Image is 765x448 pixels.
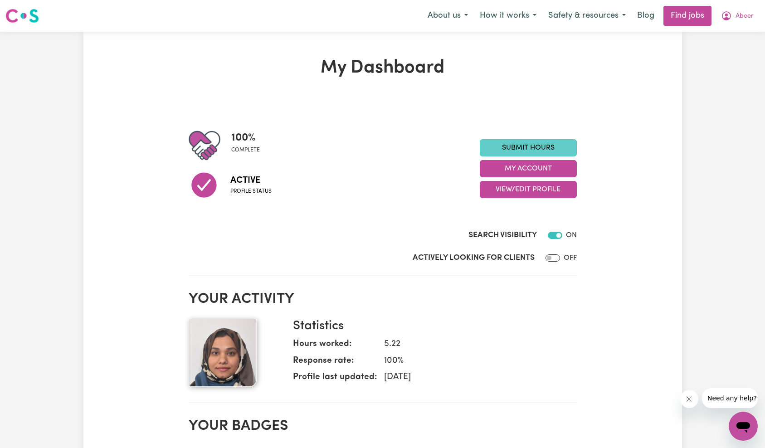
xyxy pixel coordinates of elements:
div: Profile completeness: 100% [231,130,267,161]
a: Find jobs [663,6,711,26]
h1: My Dashboard [189,57,577,79]
h3: Statistics [293,319,570,334]
dd: 100 % [377,355,570,368]
span: Abeer [736,11,754,21]
a: Blog [632,6,660,26]
a: Submit Hours [480,139,577,156]
label: Search Visibility [468,229,537,241]
span: Active [230,174,272,187]
dt: Profile last updated: [293,371,377,388]
dd: 5.22 [377,338,570,351]
button: View/Edit Profile [480,181,577,198]
label: Actively Looking for Clients [413,252,535,264]
button: How it works [474,6,542,25]
button: My Account [480,160,577,177]
dt: Response rate: [293,355,377,371]
a: Careseekers logo [5,5,39,26]
dd: [DATE] [377,371,570,384]
button: Safety & resources [542,6,632,25]
h2: Your activity [189,291,577,308]
dt: Hours worked: [293,338,377,355]
img: Your profile picture [189,319,257,387]
iframe: Message from company [702,388,758,408]
h2: Your badges [189,418,577,435]
span: complete [231,146,260,154]
img: Careseekers logo [5,8,39,24]
span: OFF [564,254,577,262]
button: My Account [715,6,760,25]
iframe: Close message [680,390,698,408]
span: ON [566,232,577,239]
span: Profile status [230,187,272,195]
span: 100 % [231,130,260,146]
button: About us [422,6,474,25]
iframe: Button to launch messaging window [729,412,758,441]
